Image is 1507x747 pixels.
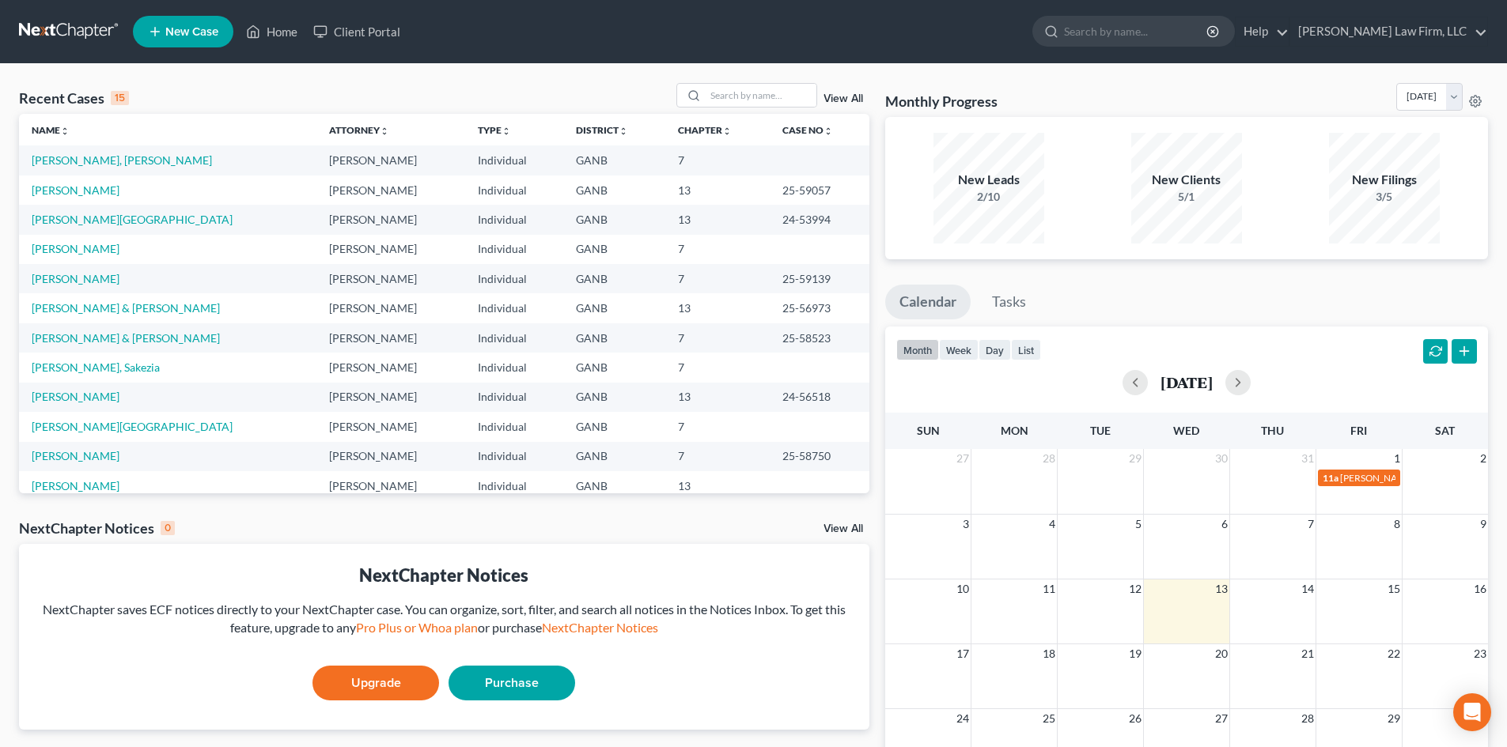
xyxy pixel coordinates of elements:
[896,339,939,360] button: month
[665,264,770,293] td: 7
[356,620,478,635] a: Pro Plus or Whoa plan
[706,84,816,107] input: Search by name...
[1323,472,1339,484] span: 11a
[316,412,465,441] td: [PERSON_NAME]
[316,323,465,353] td: [PERSON_NAME]
[722,126,732,136] i: unfold_more
[1386,644,1402,663] span: 22
[1173,424,1199,437] span: Wed
[1214,644,1229,663] span: 20
[32,272,119,285] a: [PERSON_NAME]
[885,285,971,319] a: Calendar
[1261,424,1284,437] span: Thu
[502,126,511,136] i: unfold_more
[465,264,563,293] td: Individual
[465,293,563,323] td: Individual
[955,579,971,598] span: 10
[1435,424,1455,437] span: Sat
[619,126,628,136] i: unfold_more
[1001,424,1028,437] span: Mon
[1127,709,1143,728] span: 26
[1041,709,1057,728] span: 25
[1340,472,1450,484] span: [PERSON_NAME] 341 mtg
[32,153,212,167] a: [PERSON_NAME], [PERSON_NAME]
[563,205,665,234] td: GANB
[665,323,770,353] td: 7
[32,360,160,374] a: [PERSON_NAME], Sakezia
[1214,579,1229,598] span: 13
[563,175,665,205] td: GANB
[1300,579,1316,598] span: 14
[665,145,770,175] td: 7
[770,323,869,353] td: 25-58523
[1392,449,1402,468] span: 1
[32,563,857,587] div: NextChapter Notices
[933,189,1044,205] div: 2/10
[955,709,971,728] span: 24
[1386,579,1402,598] span: 15
[1300,644,1316,663] span: 21
[32,301,220,315] a: [PERSON_NAME] & [PERSON_NAME]
[32,213,233,226] a: [PERSON_NAME][GEOGRAPHIC_DATA]
[19,89,129,108] div: Recent Cases
[563,353,665,382] td: GANB
[563,293,665,323] td: GANB
[1472,644,1488,663] span: 23
[1386,709,1402,728] span: 29
[316,175,465,205] td: [PERSON_NAME]
[770,175,869,205] td: 25-59057
[316,235,465,264] td: [PERSON_NAME]
[563,235,665,264] td: GANB
[1479,515,1488,534] span: 9
[665,383,770,412] td: 13
[1306,515,1316,534] span: 7
[316,471,465,500] td: [PERSON_NAME]
[563,264,665,293] td: GANB
[32,390,119,403] a: [PERSON_NAME]
[465,442,563,471] td: Individual
[665,235,770,264] td: 7
[165,26,218,38] span: New Case
[1064,17,1209,46] input: Search by name...
[465,353,563,382] td: Individual
[465,235,563,264] td: Individual
[542,620,658,635] a: NextChapter Notices
[1161,374,1213,390] h2: [DATE]
[316,353,465,382] td: [PERSON_NAME]
[465,471,563,500] td: Individual
[563,145,665,175] td: GANB
[563,471,665,500] td: GANB
[19,519,175,538] div: NextChapter Notices
[1300,449,1316,468] span: 31
[665,412,770,441] td: 7
[563,323,665,353] td: GANB
[563,383,665,412] td: GANB
[465,145,563,175] td: Individual
[678,124,732,136] a: Chapterunfold_more
[563,412,665,441] td: GANB
[238,17,305,46] a: Home
[465,175,563,205] td: Individual
[111,91,129,105] div: 15
[665,293,770,323] td: 13
[1214,709,1229,728] span: 27
[665,175,770,205] td: 13
[1329,171,1440,189] div: New Filings
[329,124,389,136] a: Attorneyunfold_more
[60,126,70,136] i: unfold_more
[1350,424,1367,437] span: Fri
[32,183,119,197] a: [PERSON_NAME]
[939,339,979,360] button: week
[32,124,70,136] a: Nameunfold_more
[316,293,465,323] td: [PERSON_NAME]
[576,124,628,136] a: Districtunfold_more
[1127,449,1143,468] span: 29
[955,449,971,468] span: 27
[1453,693,1491,731] div: Open Intercom Messenger
[1011,339,1041,360] button: list
[770,442,869,471] td: 25-58750
[824,93,863,104] a: View All
[917,424,940,437] span: Sun
[824,126,833,136] i: unfold_more
[465,323,563,353] td: Individual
